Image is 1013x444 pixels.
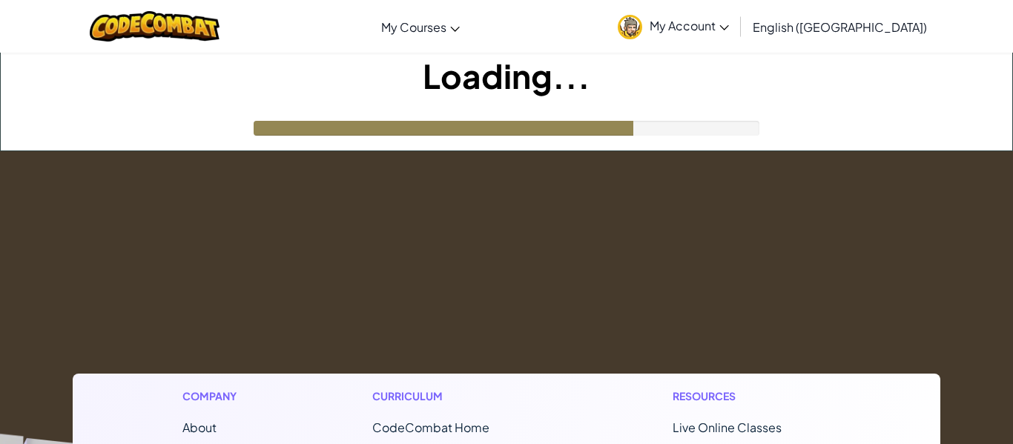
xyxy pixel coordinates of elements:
[745,7,934,47] a: English ([GEOGRAPHIC_DATA])
[650,18,729,33] span: My Account
[673,388,831,404] h1: Resources
[1,53,1012,99] h1: Loading...
[90,11,220,42] img: CodeCombat logo
[182,388,251,404] h1: Company
[182,420,217,435] a: About
[372,420,489,435] span: CodeCombat Home
[610,3,736,50] a: My Account
[374,7,467,47] a: My Courses
[673,420,782,435] a: Live Online Classes
[381,19,446,35] span: My Courses
[372,388,552,404] h1: Curriculum
[618,15,642,39] img: avatar
[753,19,927,35] span: English ([GEOGRAPHIC_DATA])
